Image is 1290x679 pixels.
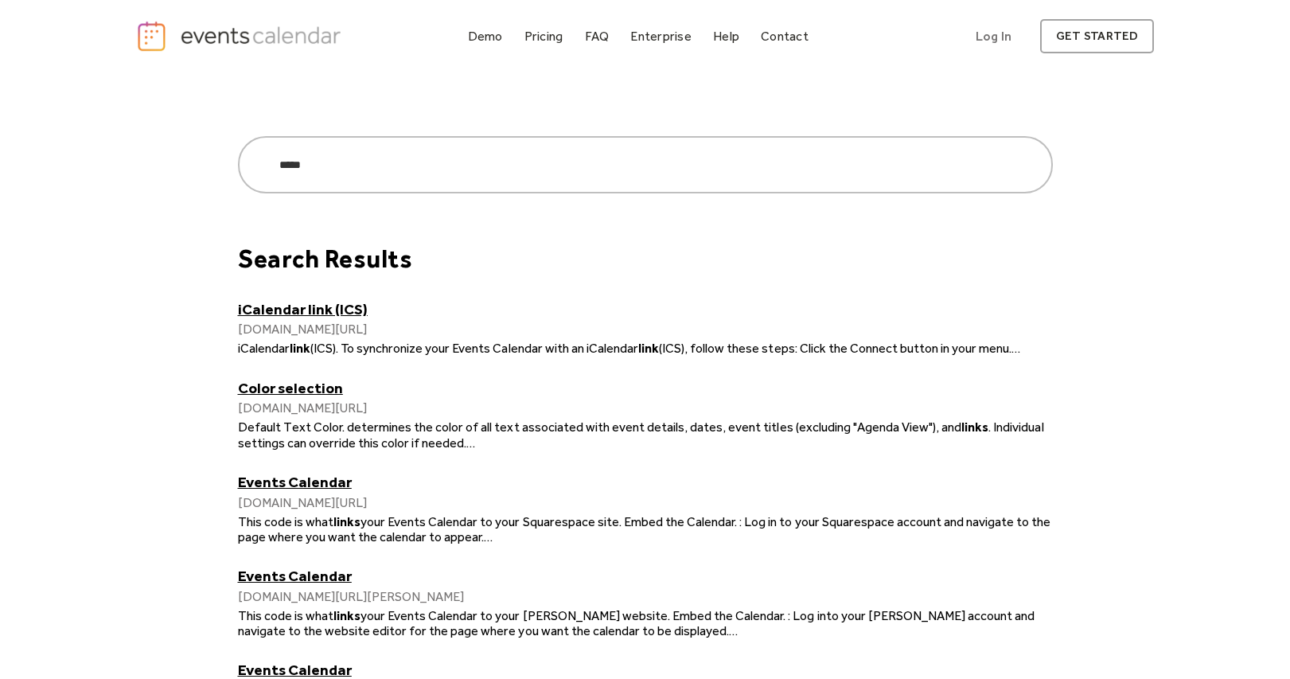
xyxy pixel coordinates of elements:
a: Log In [960,19,1027,53]
div: Search Results [238,244,1053,274]
a: Help [707,25,746,47]
span: … [484,529,493,544]
strong: links [333,608,360,623]
span: (ICS). To synchronize your Events Calendar with an iCalendar [310,341,638,356]
div: [DOMAIN_NAME][URL] [238,322,1053,337]
a: Events Calendar [238,661,1053,679]
a: Enterprise [624,25,697,47]
strong: link [638,341,659,356]
div: Help [713,32,739,41]
div: [DOMAIN_NAME][URL][PERSON_NAME] [238,589,1053,604]
span: . Individual settings can override this color if needed. [238,419,1044,450]
span: Default Text Color. determines the color of all text associated with event details, dates, event ... [238,419,962,435]
strong: link [290,341,310,356]
span: This code is what [238,514,333,529]
span: This code is what [238,608,333,623]
span: … [466,435,476,451]
div: Pricing [524,32,563,41]
div: Demo [468,32,503,41]
a: Contact [754,25,815,47]
span: iCalendar [238,341,290,356]
div: Enterprise [630,32,691,41]
a: home [136,20,346,53]
span: your Events Calendar to your Squarespace site. Embed the Calendar. : Log in to your Squarespace a... [238,514,1051,544]
div: [DOMAIN_NAME][URL] [238,400,1053,416]
span: (ICS), follow these steps: Click the Connect button in your menu. [659,341,1011,356]
span: your Events Calendar to your [PERSON_NAME] website. Embed the Calendar. : Log into your [PERSON_N... [238,608,1035,638]
a: Events Calendar [238,567,1053,585]
span: … [1011,341,1021,356]
a: Color selection [238,379,1053,397]
strong: links [961,419,988,435]
a: get started [1040,19,1154,53]
div: FAQ [585,32,610,41]
div: Contact [761,32,809,41]
a: Events Calendar [238,473,1053,491]
span: … [729,623,739,638]
a: Demo [462,25,509,47]
a: iCalendar link (ICS) [238,300,1053,318]
strong: links [333,514,360,529]
div: [DOMAIN_NAME][URL] [238,495,1053,510]
a: FAQ [579,25,616,47]
a: Pricing [518,25,570,47]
